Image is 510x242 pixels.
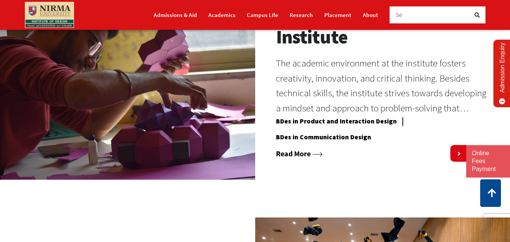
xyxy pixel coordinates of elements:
[276,149,323,158] a: Read More
[276,133,371,144] a: BDes in Communication Design
[276,117,397,128] a: BDes in Product and Interaction Design
[396,11,403,19] span: Se
[324,8,351,22] a: Placement
[290,8,313,22] a: Research
[276,3,490,48] h2: Academics at the Institute
[247,8,278,22] a: Campus Life
[472,150,504,173] a: Online Fees Payment
[208,8,236,22] a: Academics
[25,2,74,28] img: main_logo
[363,8,378,22] a: About
[154,8,197,22] a: Admissions & Aid
[276,56,490,116] p: The academic environment at the institute fosters creativity, innovation, and critical thinking. ...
